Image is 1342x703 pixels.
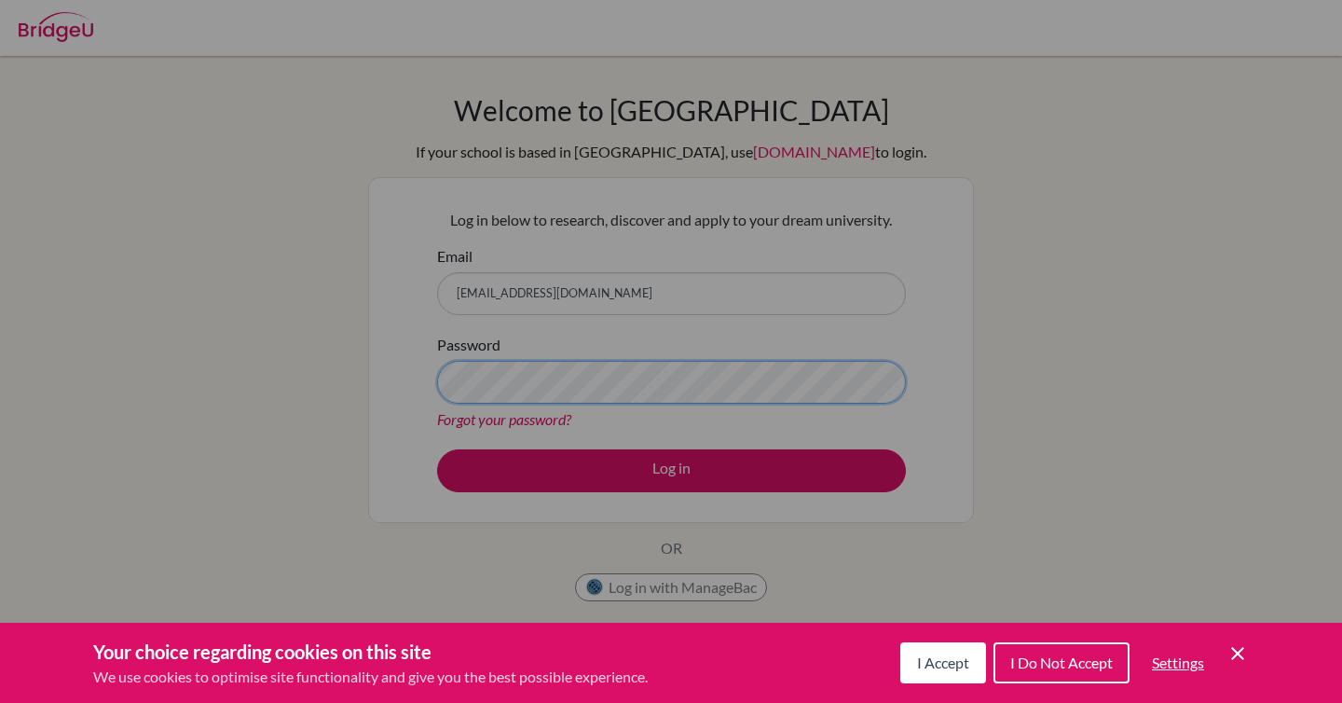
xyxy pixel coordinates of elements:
[900,642,986,683] button: I Accept
[93,638,648,666] h3: Your choice regarding cookies on this site
[1137,644,1219,682] button: Settings
[93,666,648,688] p: We use cookies to optimise site functionality and give you the best possible experience.
[1226,642,1249,665] button: Save and close
[1152,654,1204,671] span: Settings
[917,654,969,671] span: I Accept
[1010,654,1113,671] span: I Do Not Accept
[993,642,1130,683] button: I Do Not Accept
